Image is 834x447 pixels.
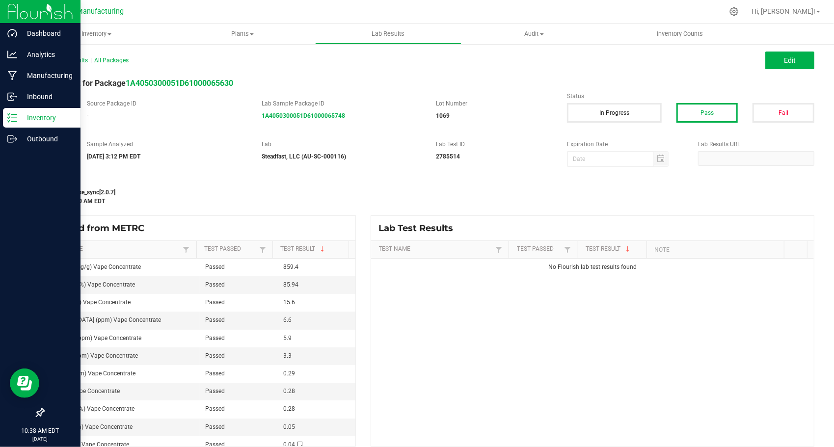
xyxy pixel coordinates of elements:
[4,426,76,435] p: 10:38 AM EDT
[283,423,295,430] span: 0.05
[283,263,298,270] span: 859.4
[283,405,295,412] span: 0.28
[676,103,738,123] button: Pass
[262,112,345,119] a: 1A4050300051D61000065748
[169,24,315,44] a: Plants
[50,388,120,394] span: CBD (%) Vape Concentrate
[283,335,292,342] span: 5.9
[644,29,716,38] span: Inventory Counts
[753,103,814,123] button: Fail
[283,352,292,359] span: 3.3
[283,281,298,288] span: 85.94
[567,92,814,101] label: Status
[461,24,607,44] a: Audit
[170,29,315,38] span: Plants
[50,405,135,412] span: Total CBD (%) Vape Concentrate
[50,352,138,359] span: Acetone (ppm) Vape Concentrate
[283,299,295,306] span: 15.6
[50,263,141,270] span: Δ-9 THC (mg/g) Vape Concentrate
[24,24,169,44] a: Inventory
[206,299,225,306] span: Passed
[87,153,140,160] strong: [DATE] 3:12 PM EDT
[87,111,88,118] span: -
[646,241,784,259] th: Note
[43,177,552,185] label: Last Modified
[7,71,17,80] inline-svg: Manufacturing
[87,140,247,149] label: Sample Analyzed
[206,352,225,359] span: Passed
[17,112,76,124] p: Inventory
[493,243,505,256] a: Filter
[4,435,76,443] p: [DATE]
[206,316,225,323] span: Passed
[784,56,796,64] span: Edit
[90,57,92,64] span: |
[126,79,233,88] a: 1A4050300051D61000065630
[752,7,815,15] span: Hi, [PERSON_NAME]!
[7,28,17,38] inline-svg: Dashboard
[358,29,418,38] span: Lab Results
[206,263,225,270] span: Passed
[87,99,247,108] label: Source Package ID
[50,370,135,377] span: Copper (ppm) Vape Concentrate
[586,245,643,253] a: Test ResultSortable
[7,134,17,144] inline-svg: Outbound
[436,99,552,108] label: Lot Number
[17,27,76,39] p: Dashboard
[206,335,225,342] span: Passed
[7,113,17,123] inline-svg: Inventory
[562,243,573,256] a: Filter
[17,133,76,145] p: Outbound
[462,29,607,38] span: Audit
[379,245,493,253] a: Test NameSortable
[43,79,233,88] span: Lab Result for Package
[262,99,422,108] label: Lab Sample Package ID
[206,388,225,394] span: Passed
[517,245,562,253] a: Test PassedSortable
[262,153,346,160] strong: Steadfast, LLC (AU-SC-000116)
[51,245,180,253] a: Test NameSortable
[50,335,141,342] span: Methanol (ppm) Vape Concentrate
[624,245,632,253] span: Sortable
[180,243,192,256] a: Filter
[728,7,740,16] div: Manage settings
[206,405,225,412] span: Passed
[436,153,460,160] strong: 2785514
[204,245,257,253] a: Test PassedSortable
[283,316,292,323] span: 6.6
[17,91,76,103] p: Inbound
[50,316,161,323] span: [MEDICAL_DATA] (ppm) Vape Concentrate
[50,281,135,288] span: Total THC (%) Vape Concentrate
[607,24,753,44] a: Inventory Counts
[206,423,225,430] span: Passed
[50,299,131,306] span: CBN (mg/g) Vape Concentrate
[257,243,269,256] a: Filter
[77,7,124,16] span: Manufacturing
[17,70,76,81] p: Manufacturing
[7,50,17,59] inline-svg: Analytics
[10,368,39,398] iframe: Resource center
[51,223,152,234] span: Synced from METRC
[50,423,133,430] span: Nickel (ppm) Vape Concentrate
[94,57,129,64] span: All Packages
[436,140,552,149] label: Lab Test ID
[283,370,295,377] span: 0.29
[283,388,295,394] span: 0.28
[206,281,225,288] span: Passed
[567,140,683,149] label: Expiration Date
[371,259,814,276] td: No Flourish lab test results found
[567,103,661,123] button: In Progress
[315,24,461,44] a: Lab Results
[17,49,76,60] p: Analytics
[436,112,450,119] strong: 1069
[24,29,169,38] span: Inventory
[280,245,345,253] a: Test ResultSortable
[765,52,814,69] button: Edit
[698,140,814,149] label: Lab Results URL
[262,140,422,149] label: Lab
[378,223,460,234] span: Lab Test Results
[206,370,225,377] span: Passed
[7,92,17,102] inline-svg: Inbound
